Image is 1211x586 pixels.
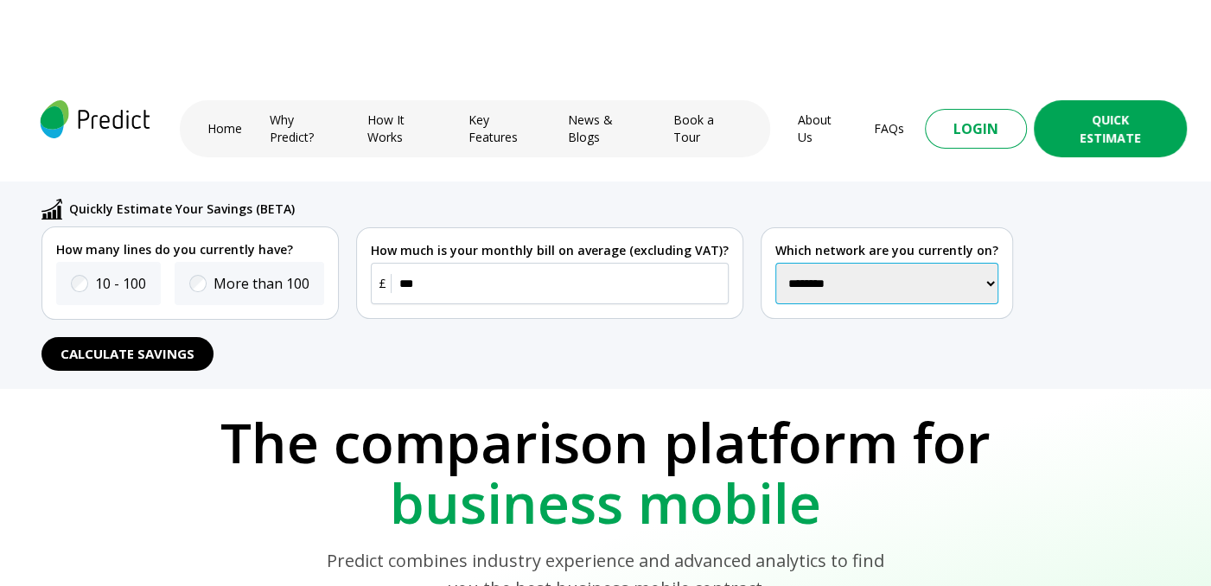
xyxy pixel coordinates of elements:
[874,120,904,137] a: FAQs
[24,412,1187,473] p: The comparison platform for
[367,111,441,146] a: How It Works
[1034,100,1187,157] button: Quick Estimate
[61,344,194,364] span: Calculate Savings
[798,111,847,146] a: About Us
[673,111,743,146] a: Book a Tour
[56,241,324,258] p: How many lines do you currently have?
[95,273,146,294] label: 10 - 100
[568,111,646,146] a: News & Blogs
[207,120,242,137] a: Home
[24,473,1187,533] p: business mobile
[214,273,309,294] label: More than 100
[775,242,998,259] p: Which network are you currently on?
[925,109,1027,149] button: Login
[41,199,62,220] img: abc
[270,111,340,146] a: Why Predict?
[41,337,214,371] button: Calculate Savings
[468,111,539,146] a: Key Features
[374,274,392,293] span: £
[69,200,295,219] p: Quickly Estimate Your Savings (BETA)
[371,242,729,259] p: How much is your monthly bill on average (excluding VAT)?
[38,100,152,138] img: logo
